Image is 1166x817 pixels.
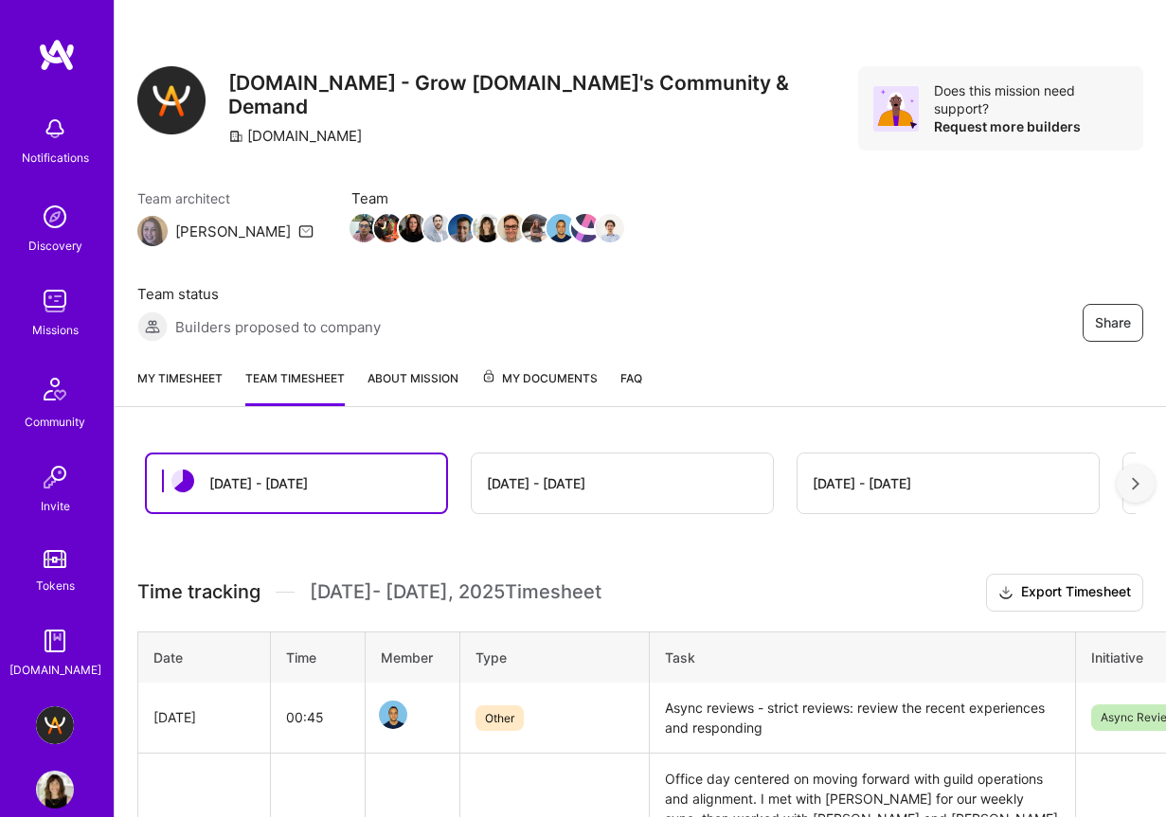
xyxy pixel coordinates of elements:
td: Async reviews - strict reviews: review the recent experiences and responding [650,683,1076,754]
a: Team Member Avatar [548,212,573,244]
div: Discovery [28,236,82,256]
span: Time tracking [137,580,260,604]
div: Request more builders [934,117,1128,135]
img: Team Member Avatar [473,214,501,242]
img: bell [36,110,74,148]
img: Builders proposed to company [137,311,168,342]
a: Team Member Avatar [450,212,475,244]
a: Team Member Avatar [499,212,524,244]
span: My Documents [481,368,598,389]
img: A.Team - Grow A.Team's Community & Demand [36,706,74,744]
span: Builders proposed to company [175,317,381,337]
a: Team Member Avatar [425,212,450,244]
img: logo [38,38,76,72]
span: Share [1095,313,1131,332]
a: A.Team - Grow A.Team's Community & Demand [31,706,79,744]
a: Team Member Avatar [376,212,401,244]
img: Team Member Avatar [423,214,452,242]
div: [DATE] - [DATE] [209,473,308,493]
img: status icon [171,470,194,492]
a: Team Member Avatar [401,212,425,244]
img: User Avatar [36,771,74,808]
img: Company Logo [137,66,206,134]
th: Date [138,631,271,683]
i: icon Download [998,583,1014,603]
span: Team [351,188,622,208]
a: User Avatar [31,771,79,808]
img: teamwork [36,282,74,320]
img: Team Member Avatar [374,214,403,242]
img: Team Member Avatar [571,214,600,242]
a: Team Member Avatar [573,212,598,244]
a: FAQ [620,368,642,406]
div: [DATE] - [DATE] [813,473,911,493]
a: Team Member Avatar [475,212,499,244]
img: Team Member Avatar [596,214,624,242]
div: Community [25,412,85,432]
div: Invite [41,496,70,516]
img: Team Member Avatar [522,214,550,242]
th: Member [366,631,460,683]
img: Team Member Avatar [350,214,378,242]
i: icon CompanyGray [228,129,243,144]
a: Team Member Avatar [524,212,548,244]
a: Team Member Avatar [351,212,376,244]
button: Export Timesheet [986,574,1143,612]
th: Task [650,631,1076,683]
img: tokens [44,550,66,568]
img: Invite [36,458,74,496]
img: Team Member Avatar [547,214,575,242]
span: [DATE] - [DATE] , 2025 Timesheet [310,580,601,604]
div: Missions [32,320,79,340]
a: About Mission [368,368,458,406]
div: Tokens [36,576,75,595]
div: [PERSON_NAME] [175,222,291,241]
div: [DATE] [153,707,255,727]
th: Time [271,631,366,683]
img: Team Member Avatar [497,214,526,242]
div: Notifications [22,148,89,168]
img: Community [32,366,78,412]
span: Team architect [137,188,314,208]
th: Type [460,631,650,683]
td: 00:45 [271,683,366,754]
a: My Documents [481,368,598,406]
img: Team Member Avatar [379,701,407,729]
button: Share [1083,304,1143,342]
div: [DOMAIN_NAME] [9,660,101,680]
div: [DATE] - [DATE] [487,473,585,493]
img: guide book [36,622,74,660]
img: Team Architect [137,216,168,246]
img: Avatar [873,86,919,132]
i: icon Mail [298,223,314,239]
span: Team status [137,284,381,304]
h3: [DOMAIN_NAME] - Grow [DOMAIN_NAME]'s Community & Demand [228,71,858,118]
a: Team Member Avatar [381,699,405,731]
a: Team timesheet [245,368,345,406]
img: right [1132,477,1139,490]
img: Team Member Avatar [448,214,476,242]
img: discovery [36,198,74,236]
span: Other [475,705,524,731]
div: [DOMAIN_NAME] [228,126,362,146]
a: My timesheet [137,368,223,406]
img: Team Member Avatar [399,214,427,242]
div: Does this mission need support? [934,81,1128,117]
a: Team Member Avatar [598,212,622,244]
